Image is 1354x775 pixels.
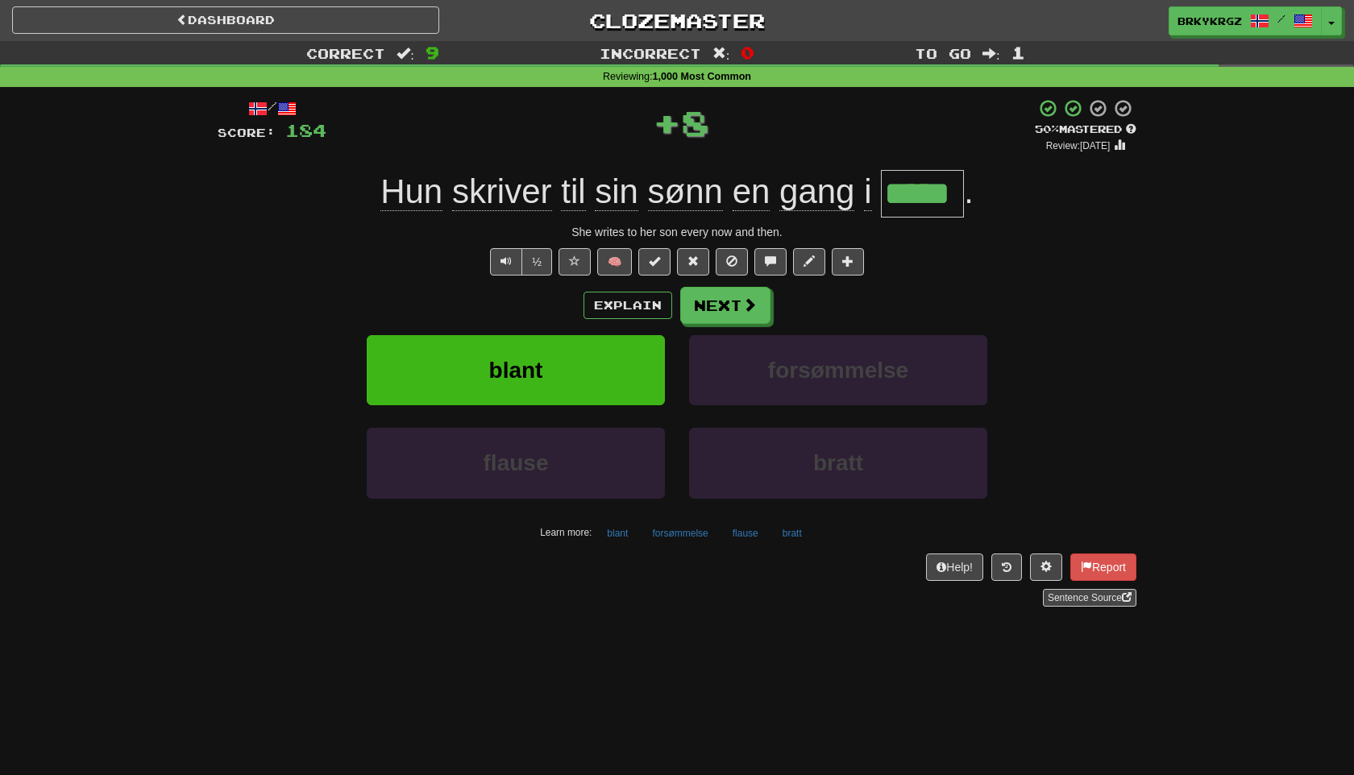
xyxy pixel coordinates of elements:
button: Favorite sentence (alt+f) [559,248,591,276]
span: : [712,47,730,60]
span: i [864,172,871,211]
span: blant [489,358,543,383]
span: + [653,98,681,147]
span: / [1277,13,1285,24]
button: blant [367,335,665,405]
button: flause [367,428,665,498]
button: Round history (alt+y) [991,553,1022,581]
a: Clozemaster [463,6,891,35]
span: en [733,172,770,211]
span: brkykrgz [1177,14,1242,28]
button: Edit sentence (alt+d) [793,248,825,276]
button: Explain [584,292,672,319]
span: Correct [306,45,385,61]
button: Help! [926,553,983,581]
span: sønn [648,172,723,211]
button: Discuss sentence (alt+u) [754,248,787,276]
span: sin [595,172,638,211]
button: blant [598,521,637,545]
a: Sentence Source [1043,589,1136,607]
div: Text-to-speech controls [487,248,552,276]
span: flause [484,450,549,475]
button: forsømmelse [689,335,987,405]
button: Report [1070,553,1136,581]
span: . [964,172,974,210]
button: ½ [521,248,552,276]
span: 9 [426,43,439,62]
span: gang [779,172,854,211]
span: 184 [285,120,326,140]
div: Mastered [1035,122,1136,137]
a: brkykrgz / [1169,6,1322,35]
div: / [218,98,326,118]
span: bratt [813,450,863,475]
span: : [397,47,414,60]
span: To go [915,45,971,61]
div: She writes to her son every now and then. [218,224,1136,240]
button: Add to collection (alt+a) [832,248,864,276]
span: Score: [218,126,276,139]
button: bratt [689,428,987,498]
span: : [982,47,1000,60]
span: Hun [380,172,442,211]
button: Reset to 0% Mastered (alt+r) [677,248,709,276]
button: Next [680,287,770,324]
button: forsømmelse [643,521,716,545]
span: 8 [681,102,709,143]
a: Dashboard [12,6,439,34]
span: 0 [741,43,754,62]
small: Learn more: [540,527,592,538]
span: forsømmelse [768,358,908,383]
button: flause [724,521,767,545]
button: Set this sentence to 100% Mastered (alt+m) [638,248,671,276]
span: skriver [452,172,552,211]
button: Ignore sentence (alt+i) [716,248,748,276]
strong: 1,000 Most Common [653,71,751,82]
span: 50 % [1035,122,1059,135]
button: Play sentence audio (ctl+space) [490,248,522,276]
button: 🧠 [597,248,632,276]
span: til [561,172,585,211]
small: Review: [DATE] [1046,140,1111,151]
span: Incorrect [600,45,701,61]
span: 1 [1011,43,1025,62]
button: bratt [774,521,811,545]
